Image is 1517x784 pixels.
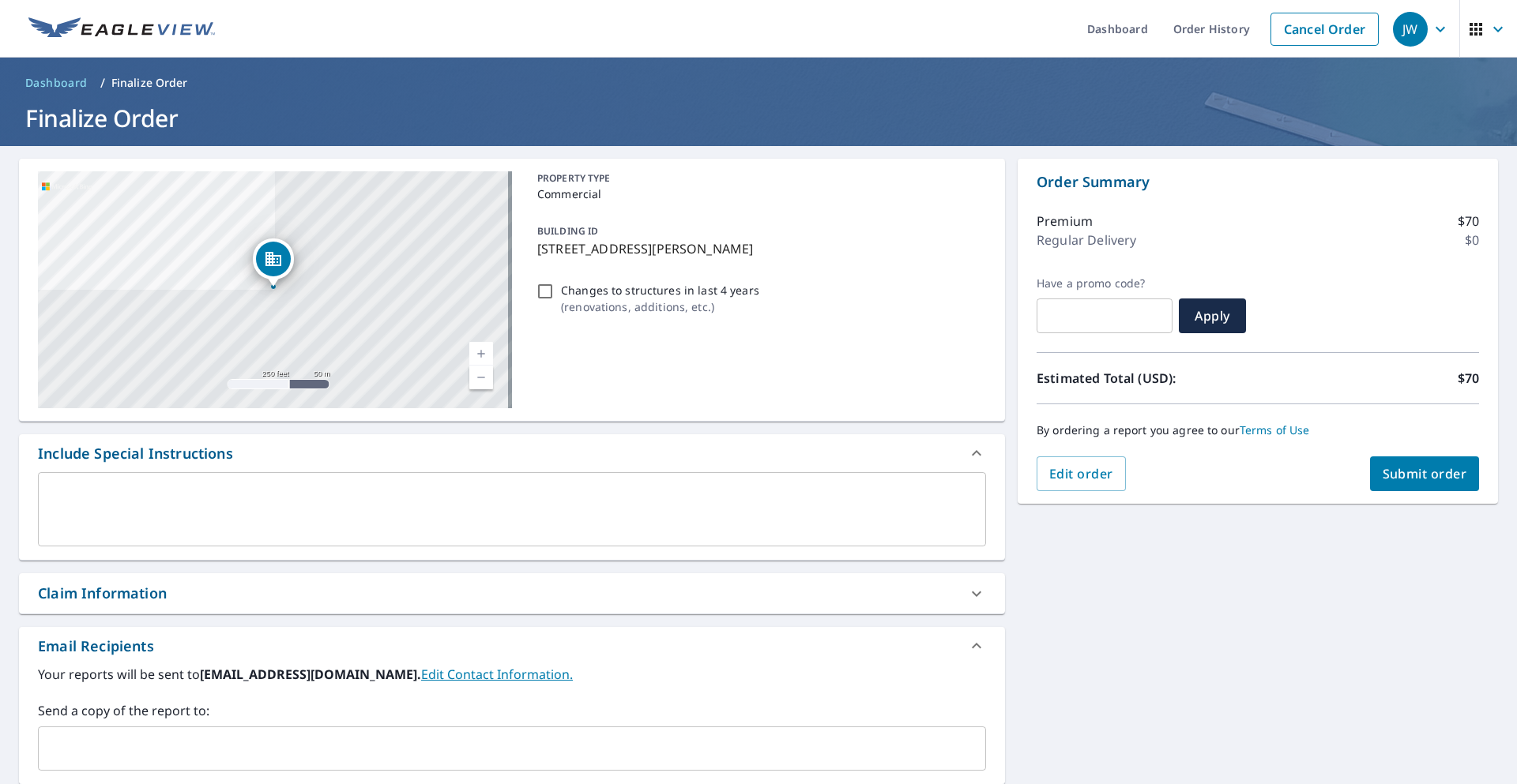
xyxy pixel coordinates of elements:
button: Edit order [1037,456,1126,491]
div: Email Recipients [19,627,1005,665]
li: / [100,73,105,92]
div: Email Recipients [38,636,154,657]
p: [STREET_ADDRESS][PERSON_NAME] [537,239,980,258]
p: ( renovations, additions, etc. ) [561,298,759,315]
b: [EMAIL_ADDRESS][DOMAIN_NAME]. [200,666,421,683]
p: $0 [1465,231,1479,249]
a: Terms of Use [1240,422,1310,437]
label: Your reports will be sent to [38,665,986,684]
p: Estimated Total (USD): [1037,369,1258,388]
p: Regular Delivery [1037,231,1136,249]
div: Dropped pin, building 1, Commercial property, 3345 E Mclellan Rd Mesa, AZ 85213 [253,238,294,287]
nav: breadcrumb [19,70,1498,96]
div: Include Special Instructions [38,443,233,464]
div: Include Special Instructions [19,434,1005,472]
p: Changes to structures in last 4 years [561,282,759,298]
p: PROPERTY TYPE [537,171,980,186]
p: Commercial [537,186,980,202]
button: Submit order [1370,456,1480,491]
p: Order Summary [1037,171,1479,193]
div: Claim Information [19,573,1005,613]
span: Submit order [1383,465,1467,482]
a: Cancel Order [1270,13,1379,46]
label: Send a copy of the report to: [38,701,986,720]
div: JW [1393,12,1428,47]
p: By ordering a report you agree to our [1037,423,1479,437]
span: Dashboard [25,75,88,91]
button: Apply [1179,298,1246,333]
span: Edit order [1049,465,1113,482]
p: Finalize Order [111,75,188,91]
label: Have a promo code? [1037,276,1173,291]
a: EditContactInfo [421,666,573,683]
div: Claim Information [38,583,167,604]
img: EV Logo [28,17,215,41]
p: $70 [1458,369,1479,388]
a: Current Level 17, Zoom Out [469,366,493,389]
a: Dashboard [19,70,94,96]
span: Apply [1191,307,1233,324]
p: BUILDING ID [537,224,598,238]
p: $70 [1458,212,1479,231]
a: Current Level 17, Zoom In [469,342,493,366]
p: Premium [1037,212,1093,231]
h1: Finalize Order [19,102,1498,134]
